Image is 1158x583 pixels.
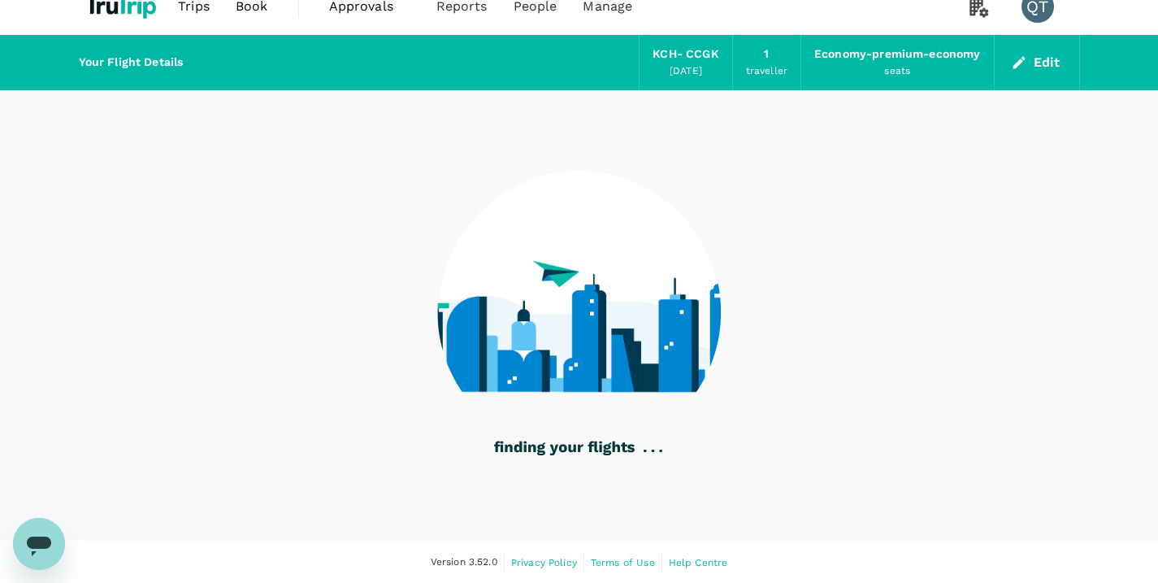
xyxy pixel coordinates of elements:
div: Your Flight Details [79,54,184,72]
div: [DATE] [670,63,702,80]
div: KCH - CCGK [653,46,718,63]
span: Version 3.52.0 [431,555,497,571]
g: finding your flights [494,442,635,456]
g: . [644,450,647,452]
iframe: Button to launch messaging window [13,518,65,570]
a: Terms of Use [591,554,655,572]
div: Economy-premium-economy [814,46,980,63]
span: Help Centre [669,557,728,568]
a: Help Centre [669,554,728,572]
div: 1 [764,46,769,63]
a: Privacy Policy [511,554,577,572]
span: Privacy Policy [511,557,577,568]
g: . [651,450,654,452]
button: Edit [1008,50,1066,76]
div: seats [884,63,910,80]
g: . [659,450,662,452]
span: Terms of Use [591,557,655,568]
div: traveller [746,63,787,80]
